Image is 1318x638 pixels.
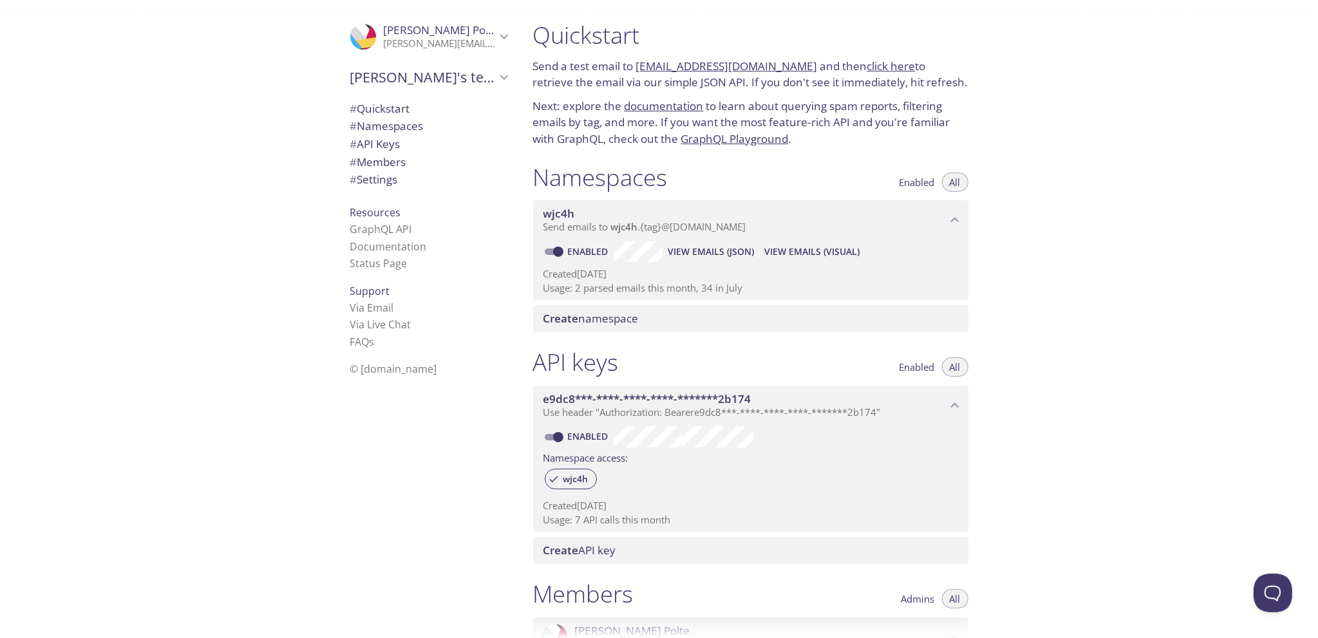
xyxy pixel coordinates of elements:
[350,118,357,133] span: #
[942,173,968,192] button: All
[668,244,754,259] span: View Emails (JSON)
[942,589,968,608] button: All
[533,200,968,240] div: wjc4h namespace
[340,61,518,94] div: Philipp's team
[663,241,759,262] button: View Emails (JSON)
[350,136,400,151] span: API Keys
[625,99,704,113] a: documentation
[543,543,616,558] span: API key
[611,220,638,233] span: wjc4h
[340,100,518,118] div: Quickstart
[350,68,496,86] span: [PERSON_NAME]'s team
[543,311,579,326] span: Create
[566,245,614,258] a: Enabled
[340,15,518,58] div: Philipp Polte
[350,222,412,236] a: GraphQL API
[533,348,619,377] h1: API keys
[350,118,424,133] span: Namespaces
[350,101,410,116] span: Quickstart
[350,172,398,187] span: Settings
[350,317,411,332] a: Via Live Chat
[894,589,943,608] button: Admins
[543,206,575,221] span: wjc4h
[533,537,968,564] div: Create API Key
[533,163,668,192] h1: Namespaces
[350,136,357,151] span: #
[533,305,968,332] div: Create namespace
[340,135,518,153] div: API Keys
[350,335,375,349] a: FAQ
[942,357,968,377] button: All
[543,543,579,558] span: Create
[543,499,958,512] p: Created [DATE]
[556,473,596,485] span: wjc4h
[384,37,496,50] p: [PERSON_NAME][EMAIL_ADDRESS][DOMAIN_NAME]
[543,220,746,233] span: Send emails to . {tag} @[DOMAIN_NAME]
[1254,574,1292,612] iframe: Help Scout Beacon - Open
[759,241,865,262] button: View Emails (Visual)
[533,21,968,50] h1: Quickstart
[350,172,357,187] span: #
[350,301,394,315] a: Via Email
[892,357,943,377] button: Enabled
[350,155,357,169] span: #
[340,171,518,189] div: Team Settings
[350,101,357,116] span: #
[543,267,958,281] p: Created [DATE]
[543,311,639,326] span: namespace
[892,173,943,192] button: Enabled
[340,117,518,135] div: Namespaces
[350,205,401,220] span: Resources
[350,284,390,298] span: Support
[350,256,408,270] a: Status Page
[681,131,789,146] a: GraphQL Playground
[370,335,375,349] span: s
[545,469,597,489] div: wjc4h
[350,362,437,376] span: © [DOMAIN_NAME]
[340,153,518,171] div: Members
[543,281,958,295] p: Usage: 2 parsed emails this month, 34 in July
[566,430,614,442] a: Enabled
[533,58,968,91] p: Send a test email to and then to retrieve the email via our simple JSON API. If you don't see it ...
[533,579,634,608] h1: Members
[533,98,968,147] p: Next: explore the to learn about querying spam reports, filtering emails by tag, and more. If you...
[543,447,628,466] label: Namespace access:
[350,239,427,254] a: Documentation
[384,23,499,37] span: [PERSON_NAME] Polte
[636,59,818,73] a: [EMAIL_ADDRESS][DOMAIN_NAME]
[350,155,406,169] span: Members
[764,244,860,259] span: View Emails (Visual)
[867,59,916,73] a: click here
[543,513,958,527] p: Usage: 7 API calls this month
